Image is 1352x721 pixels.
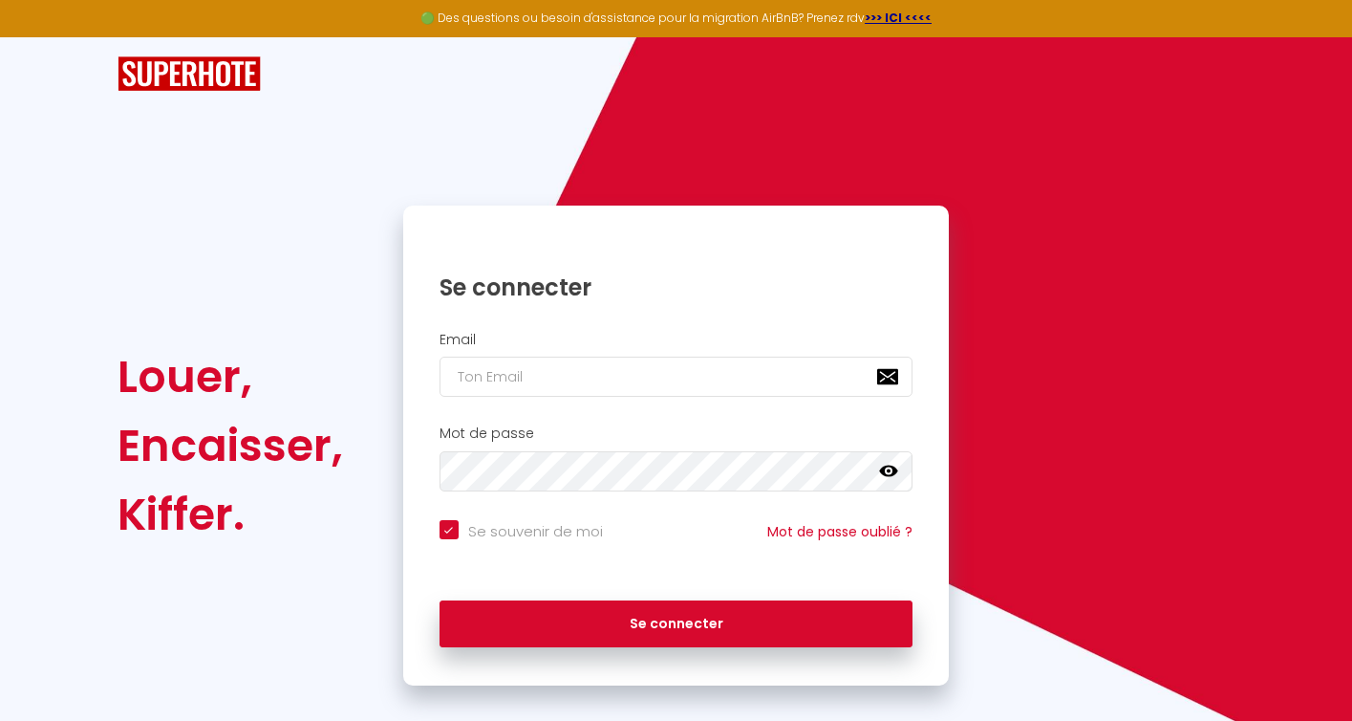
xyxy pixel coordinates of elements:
[440,357,913,397] input: Ton Email
[118,56,261,92] img: SuperHote logo
[440,332,913,348] h2: Email
[767,522,912,541] a: Mot de passe oublié ?
[118,411,343,480] div: Encaisser,
[440,601,913,648] button: Se connecter
[440,273,913,302] h1: Se connecter
[440,426,913,442] h2: Mot de passe
[118,480,343,549] div: Kiffer.
[118,342,343,411] div: Louer,
[865,10,932,26] a: >>> ICI <<<<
